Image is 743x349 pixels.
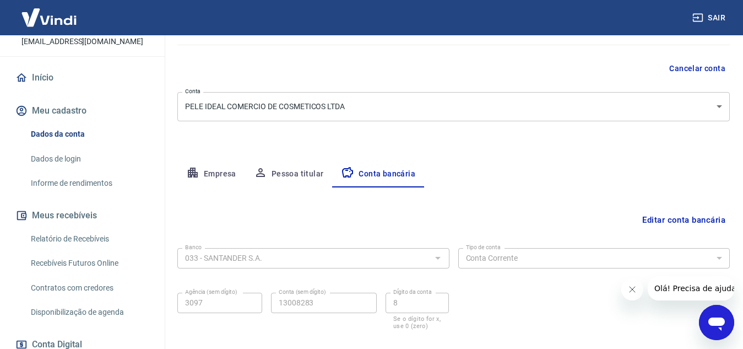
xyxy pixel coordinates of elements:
[13,66,151,90] a: Início
[393,288,432,296] label: Dígito da conta
[185,87,200,95] label: Conta
[185,243,202,251] label: Banco
[26,277,151,299] a: Contratos com credores
[279,288,326,296] label: Conta (sem dígito)
[621,278,643,300] iframe: Fechar mensagem
[665,58,730,79] button: Cancelar conta
[13,99,151,123] button: Meu cadastro
[26,148,151,170] a: Dados de login
[332,161,424,187] button: Conta bancária
[185,288,237,296] label: Agência (sem dígito)
[26,172,151,195] a: Informe de rendimentos
[690,8,730,28] button: Sair
[245,161,333,187] button: Pessoa titular
[466,243,501,251] label: Tipo de conta
[638,210,730,230] button: Editar conta bancária
[26,228,151,250] a: Relatório de Recebíveis
[13,1,85,34] img: Vindi
[648,276,734,300] iframe: Mensagem da empresa
[177,92,730,121] div: PELE IDEAL COMERCIO DE COSMETICOS LTDA
[699,305,734,340] iframe: Botão para abrir a janela de mensagens
[177,161,245,187] button: Empresa
[7,8,93,17] span: Olá! Precisa de ajuda?
[26,252,151,275] a: Recebíveis Futuros Online
[21,36,143,47] p: [EMAIL_ADDRESS][DOMAIN_NAME]
[393,315,441,330] p: Se o dígito for x, use 0 (zero)
[26,123,151,146] a: Dados da conta
[13,203,151,228] button: Meus recebíveis
[26,301,151,324] a: Disponibilização de agenda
